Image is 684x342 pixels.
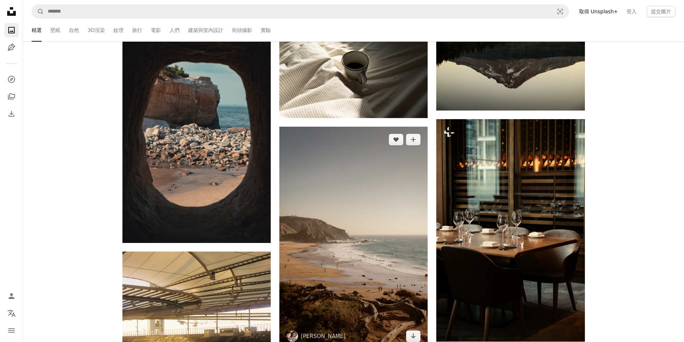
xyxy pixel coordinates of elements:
font: 取得 Unsplash+ [579,9,618,14]
a: [PERSON_NAME] [301,333,346,340]
a: 凌亂的白色床上放著一杯咖啡 [279,65,428,72]
a: 照片 [4,23,19,37]
a: 旅行 [132,19,142,42]
font: 自然 [69,27,79,33]
font: 街頭攝影 [232,27,252,33]
a: 建築與室內設計 [188,19,223,42]
font: 旅行 [132,27,142,33]
a: 插畫 [4,40,19,55]
a: 收藏 [4,89,19,104]
a: 自然 [69,19,79,42]
font: 登入 [627,9,637,14]
button: 加入收藏夾 [406,134,420,145]
button: 選單 [4,323,19,338]
a: 優雅的餐桌，適合正式用餐。 [436,227,585,233]
font: 紋理 [113,27,124,33]
font: 實驗 [261,27,271,33]
a: 街頭攝影 [232,19,252,42]
font: 電影 [151,27,161,33]
a: 首頁 — Unsplash [4,4,19,20]
img: 優雅的餐桌，適合正式用餐。 [436,119,585,342]
button: 視覺搜尋 [552,5,569,18]
a: 探索 [4,72,19,86]
font: 3D渲染 [88,27,105,33]
font: 壁紙 [50,27,60,33]
font: 建築與室內設計 [188,27,223,33]
a: 透過洞穴可以看到岩石海灘和海洋。 [122,128,271,135]
a: 壁紙 [50,19,60,42]
a: 人們 [169,19,180,42]
a: 紋理 [113,19,124,42]
a: 下載歷史記錄 [4,107,19,121]
a: 3D渲染 [88,19,105,42]
a: 登入 / 註冊 [4,289,19,303]
a: 登入 [622,6,641,17]
a: 電影 [151,19,161,42]
img: 前往保羅·本丹迪的個人資料 [287,331,298,342]
font: 人們 [169,27,180,33]
a: 實驗 [261,19,271,42]
button: 搜尋 Unsplash [32,5,44,18]
form: 在全站範圍內尋找視覺效果 [32,4,569,19]
a: 日落時分，沙灘上波濤洶湧，岩石峭壁密布 [279,235,428,241]
button: 喜歡 [389,134,403,145]
font: 提交圖片 [651,9,671,14]
img: 凌亂的白色床上放著一杯咖啡 [279,19,428,118]
a: 取得 Unsplash+ [575,6,622,17]
a: 下載 [406,331,420,342]
button: 提交圖片 [647,6,675,17]
button: 語言 [4,306,19,320]
img: 透過洞穴可以看到岩石海灘和海洋。 [122,21,271,243]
